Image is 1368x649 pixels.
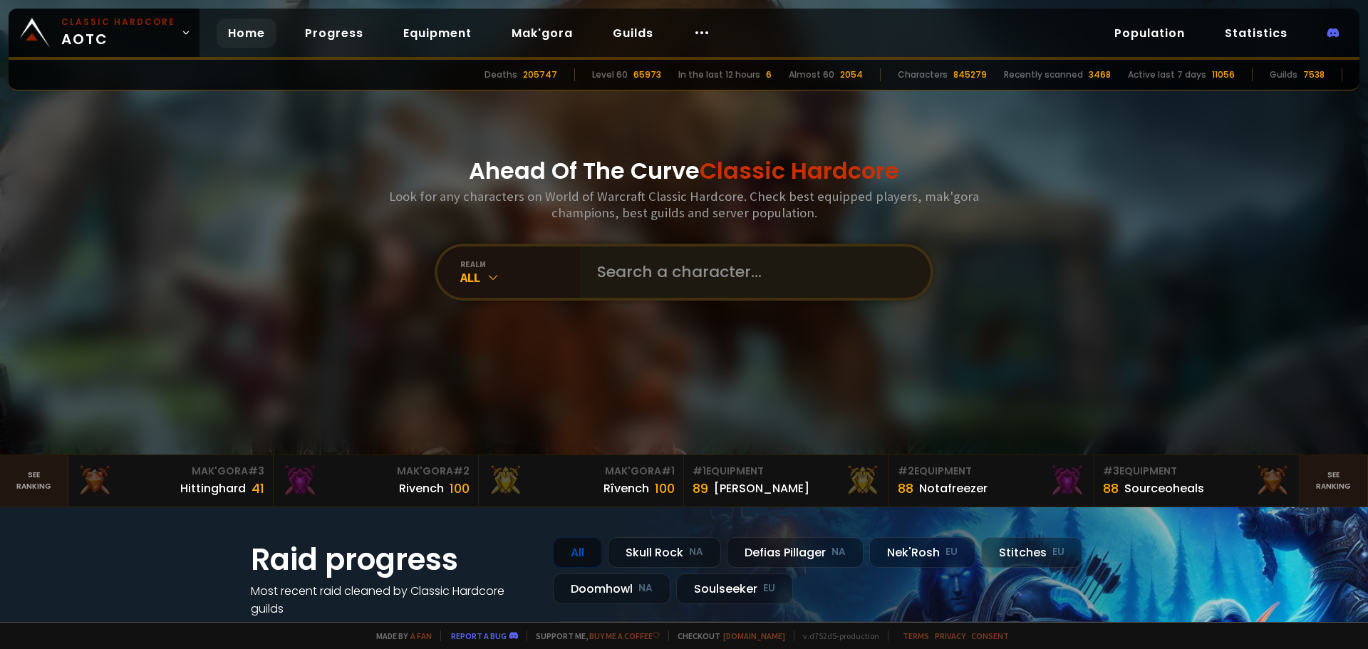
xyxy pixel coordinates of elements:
span: # 1 [693,464,706,478]
small: Classic Hardcore [61,16,175,28]
a: Mak'Gora#2Rivench100 [274,455,479,507]
div: realm [460,259,580,269]
div: Rivench [399,479,444,497]
div: 205747 [523,68,557,81]
div: Almost 60 [789,68,834,81]
a: Population [1103,19,1196,48]
small: NA [638,581,653,596]
div: All [460,269,580,286]
div: Equipment [1103,464,1290,479]
div: All [553,537,602,568]
a: Guilds [601,19,665,48]
div: 88 [1103,479,1119,498]
div: Doomhowl [553,573,670,604]
div: 100 [655,479,675,498]
div: [PERSON_NAME] [714,479,809,497]
span: # 3 [248,464,264,478]
div: Mak'Gora [77,464,264,479]
small: EU [763,581,775,596]
div: 2054 [840,68,863,81]
span: # 1 [661,464,675,478]
span: v. d752d5 - production [794,630,879,641]
a: a fan [410,630,432,641]
small: NA [689,545,703,559]
a: Report a bug [451,630,507,641]
div: 88 [898,479,913,498]
div: 11056 [1212,68,1235,81]
div: Mak'Gora [282,464,470,479]
div: Hittinghard [180,479,246,497]
a: #1Equipment89[PERSON_NAME] [684,455,889,507]
div: Skull Rock [608,537,721,568]
span: AOTC [61,16,175,50]
a: Privacy [935,630,965,641]
div: 845279 [953,68,987,81]
div: Characters [898,68,948,81]
div: In the last 12 hours [678,68,760,81]
div: 89 [693,479,708,498]
a: Statistics [1213,19,1299,48]
span: # 3 [1103,464,1119,478]
div: 6 [766,68,772,81]
div: Stitches [981,537,1082,568]
a: Home [217,19,276,48]
a: Progress [294,19,375,48]
a: Buy me a coffee [589,630,660,641]
a: See all progress [251,618,343,635]
div: Active last 7 days [1128,68,1206,81]
h3: Look for any characters on World of Warcraft Classic Hardcore. Check best equipped players, mak'g... [383,188,985,221]
div: Soulseeker [676,573,793,604]
div: Guilds [1270,68,1297,81]
div: 65973 [633,68,661,81]
h4: Most recent raid cleaned by Classic Hardcore guilds [251,582,536,618]
a: #3Equipment88Sourceoheals [1094,455,1300,507]
div: Recently scanned [1004,68,1083,81]
a: Consent [971,630,1009,641]
div: Sourceoheals [1124,479,1204,497]
div: Deaths [484,68,517,81]
div: Nek'Rosh [869,537,975,568]
span: Classic Hardcore [700,155,899,187]
small: NA [831,545,846,559]
span: Checkout [668,630,785,641]
span: Support me, [527,630,660,641]
div: Notafreezer [919,479,988,497]
div: 3468 [1089,68,1111,81]
a: Mak'gora [500,19,584,48]
div: 41 [252,479,264,498]
a: [DOMAIN_NAME] [723,630,785,641]
a: Mak'Gora#1Rîvench100 [479,455,684,507]
div: 100 [450,479,470,498]
div: Mak'Gora [487,464,675,479]
a: Terms [903,630,929,641]
a: Seeranking [1300,455,1368,507]
div: Equipment [898,464,1085,479]
span: # 2 [898,464,914,478]
div: Defias Pillager [727,537,864,568]
a: Classic HardcoreAOTC [9,9,199,57]
h1: Raid progress [251,537,536,582]
div: 7538 [1303,68,1325,81]
div: Level 60 [592,68,628,81]
a: Equipment [392,19,483,48]
div: Equipment [693,464,880,479]
h1: Ahead Of The Curve [469,154,899,188]
input: Search a character... [589,246,913,298]
a: #2Equipment88Notafreezer [889,455,1094,507]
span: Made by [368,630,432,641]
small: EU [945,545,958,559]
a: Mak'Gora#3Hittinghard41 [68,455,274,507]
div: Rîvench [603,479,649,497]
span: # 2 [453,464,470,478]
small: EU [1052,545,1064,559]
